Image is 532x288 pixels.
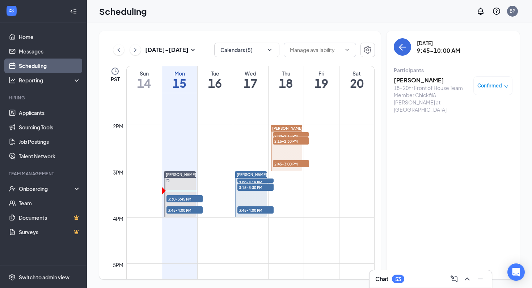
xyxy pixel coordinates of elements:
[19,225,81,239] a: SurveysCrown
[237,179,274,186] span: 3:00-3:15 PM
[198,70,233,77] div: Tue
[113,44,124,55] button: ChevronLeft
[507,263,525,281] div: Open Intercom Messenger
[145,46,189,54] h3: [DATE] - [DATE]
[504,84,509,89] span: down
[304,66,339,93] a: September 19, 2025
[9,77,16,84] svg: Analysis
[290,46,341,54] input: Manage availability
[237,184,274,191] span: 3:15-3:30 PM
[19,134,81,149] a: Job Postings
[19,59,81,73] a: Scheduling
[9,171,79,177] div: Team Management
[394,38,411,56] button: back-button
[510,8,515,14] div: BP
[111,215,125,223] div: 4pm
[474,273,486,285] button: Minimize
[476,275,485,283] svg: Minimize
[189,46,197,54] svg: SmallChevronDown
[273,132,309,139] span: 2:00-2:15 PM
[166,195,203,202] span: 3:30-3:45 PM
[132,46,139,54] svg: ChevronRight
[461,273,473,285] button: ChevronUp
[8,7,15,14] svg: WorkstreamLogo
[363,46,372,54] svg: Settings
[233,77,268,89] h1: 17
[19,120,81,134] a: Sourcing Tools
[417,39,460,47] div: [DATE]
[111,122,125,130] div: 2pm
[19,106,81,120] a: Applicants
[166,179,170,182] svg: Sync
[127,77,162,89] h1: 14
[394,76,470,84] h3: [PERSON_NAME]
[127,66,162,93] a: September 14, 2025
[111,67,119,76] svg: Clock
[492,7,501,16] svg: QuestionInfo
[127,70,162,77] div: Sun
[395,276,401,282] div: 53
[162,77,197,89] h1: 15
[166,172,196,177] span: [PERSON_NAME]
[111,168,125,176] div: 3pm
[304,70,339,77] div: Fri
[9,95,79,101] div: Hiring
[477,82,502,89] span: Confirmed
[19,185,75,192] div: Onboarding
[375,275,388,283] h3: Chat
[448,273,460,285] button: ComposeMessage
[19,196,81,210] a: Team
[476,7,485,16] svg: Notifications
[9,274,16,281] svg: Settings
[339,77,375,89] h1: 20
[269,66,304,93] a: September 18, 2025
[339,70,375,77] div: Sat
[269,70,304,77] div: Thu
[398,43,407,51] svg: ArrowLeft
[198,77,233,89] h1: 16
[162,66,197,93] a: September 15, 2025
[70,8,77,15] svg: Collapse
[394,66,512,74] div: Participants
[360,43,375,57] button: Settings
[19,77,81,84] div: Reporting
[19,44,81,59] a: Messages
[115,46,122,54] svg: ChevronLeft
[304,77,339,89] h1: 19
[214,43,279,57] button: Calendars (5)ChevronDown
[417,47,460,55] h3: 9:45-10:00 AM
[450,275,459,283] svg: ComposeMessage
[233,70,268,77] div: Wed
[130,44,141,55] button: ChevronRight
[344,47,350,53] svg: ChevronDown
[233,66,268,93] a: September 17, 2025
[166,206,203,214] span: 3:45-4:00 PM
[463,275,472,283] svg: ChevronUp
[237,172,267,177] span: [PERSON_NAME]
[272,126,303,130] span: [PERSON_NAME]
[237,206,274,214] span: 3:45-4:00 PM
[394,84,470,113] div: 18- 20hr Front of House Team Member ChickfilA [PERSON_NAME] at [GEOGRAPHIC_DATA]
[111,76,120,83] span: PST
[162,70,197,77] div: Mon
[111,261,125,269] div: 5pm
[19,30,81,44] a: Home
[198,66,233,93] a: September 16, 2025
[9,185,16,192] svg: UserCheck
[19,274,69,281] div: Switch to admin view
[273,137,309,145] span: 2:15-2:30 PM
[19,149,81,163] a: Talent Network
[273,160,309,167] span: 2:45-3:00 PM
[269,77,304,89] h1: 18
[266,46,273,53] svg: ChevronDown
[339,66,375,93] a: September 20, 2025
[19,210,81,225] a: DocumentsCrown
[99,5,147,17] h1: Scheduling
